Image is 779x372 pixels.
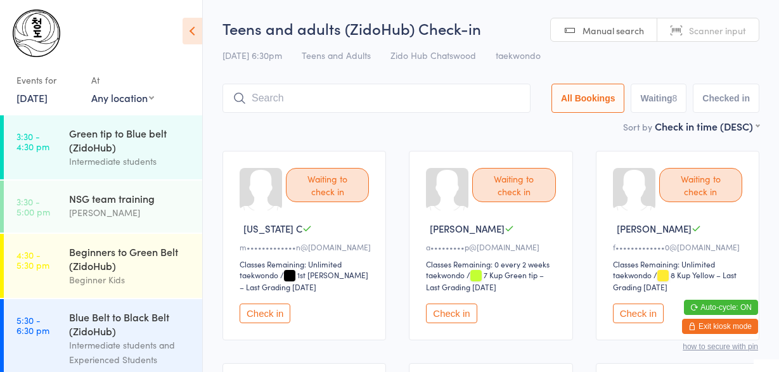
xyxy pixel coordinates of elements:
[682,319,758,334] button: Exit kiosk mode
[673,93,678,103] div: 8
[16,250,49,270] time: 4:30 - 5:30 pm
[683,342,758,351] button: how to secure with pin
[222,49,282,61] span: [DATE] 6:30pm
[243,222,302,235] span: [US_STATE] C
[302,49,371,61] span: Teens and Adults
[693,84,759,113] button: Checked in
[91,70,154,91] div: At
[430,222,505,235] span: [PERSON_NAME]
[16,196,50,217] time: 3:30 - 5:00 pm
[69,154,191,169] div: Intermediate students
[426,259,559,269] div: Classes Remaining: 0 every 2 weeks
[613,304,664,323] button: Check in
[684,300,758,315] button: Auto-cycle: ON
[390,49,476,61] span: Zido Hub Chatswood
[240,304,290,323] button: Check in
[16,315,49,335] time: 5:30 - 6:30 pm
[613,241,746,252] div: f•••••••••••••0@[DOMAIN_NAME]
[69,273,191,287] div: Beginner Kids
[240,269,278,280] div: taekwondo
[655,119,759,133] div: Check in time (DESC)
[631,84,686,113] button: Waiting8
[16,91,48,105] a: [DATE]
[617,222,692,235] span: [PERSON_NAME]
[91,91,154,105] div: Any location
[16,131,49,151] time: 3:30 - 4:30 pm
[426,241,559,252] div: a•••••••••p@[DOMAIN_NAME]
[69,245,191,273] div: Beginners to Green Belt (ZidoHub)
[496,49,541,61] span: taekwondo
[222,84,531,113] input: Search
[240,241,373,252] div: m•••••••••••••n@[DOMAIN_NAME]
[69,338,191,367] div: Intermediate students and Experienced Students
[16,70,79,91] div: Events for
[69,191,191,205] div: NSG team training
[222,18,759,39] h2: Teens and adults (ZidoHub) Check-in
[4,181,202,233] a: 3:30 -5:00 pmNSG team training[PERSON_NAME]
[4,234,202,298] a: 4:30 -5:30 pmBeginners to Green Belt (ZidoHub)Beginner Kids
[659,168,742,202] div: Waiting to check in
[689,24,746,37] span: Scanner input
[69,205,191,220] div: [PERSON_NAME]
[613,259,746,269] div: Classes Remaining: Unlimited
[613,269,652,280] div: taekwondo
[583,24,644,37] span: Manual search
[4,115,202,179] a: 3:30 -4:30 pmGreen tip to Blue belt (ZidoHub)Intermediate students
[551,84,625,113] button: All Bookings
[613,269,737,292] span: / 8 Kup Yellow – Last Grading [DATE]
[69,310,191,338] div: Blue Belt to Black Belt (ZidoHub)
[623,120,652,133] label: Sort by
[240,259,373,269] div: Classes Remaining: Unlimited
[13,10,60,57] img: Chungdo Taekwondo
[426,269,544,292] span: / 7 Kup Green tip – Last Grading [DATE]
[69,126,191,154] div: Green tip to Blue belt (ZidoHub)
[426,304,477,323] button: Check in
[472,168,555,202] div: Waiting to check in
[426,269,465,280] div: taekwondo
[240,269,368,292] span: / 1st [PERSON_NAME] – Last Grading [DATE]
[286,168,369,202] div: Waiting to check in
